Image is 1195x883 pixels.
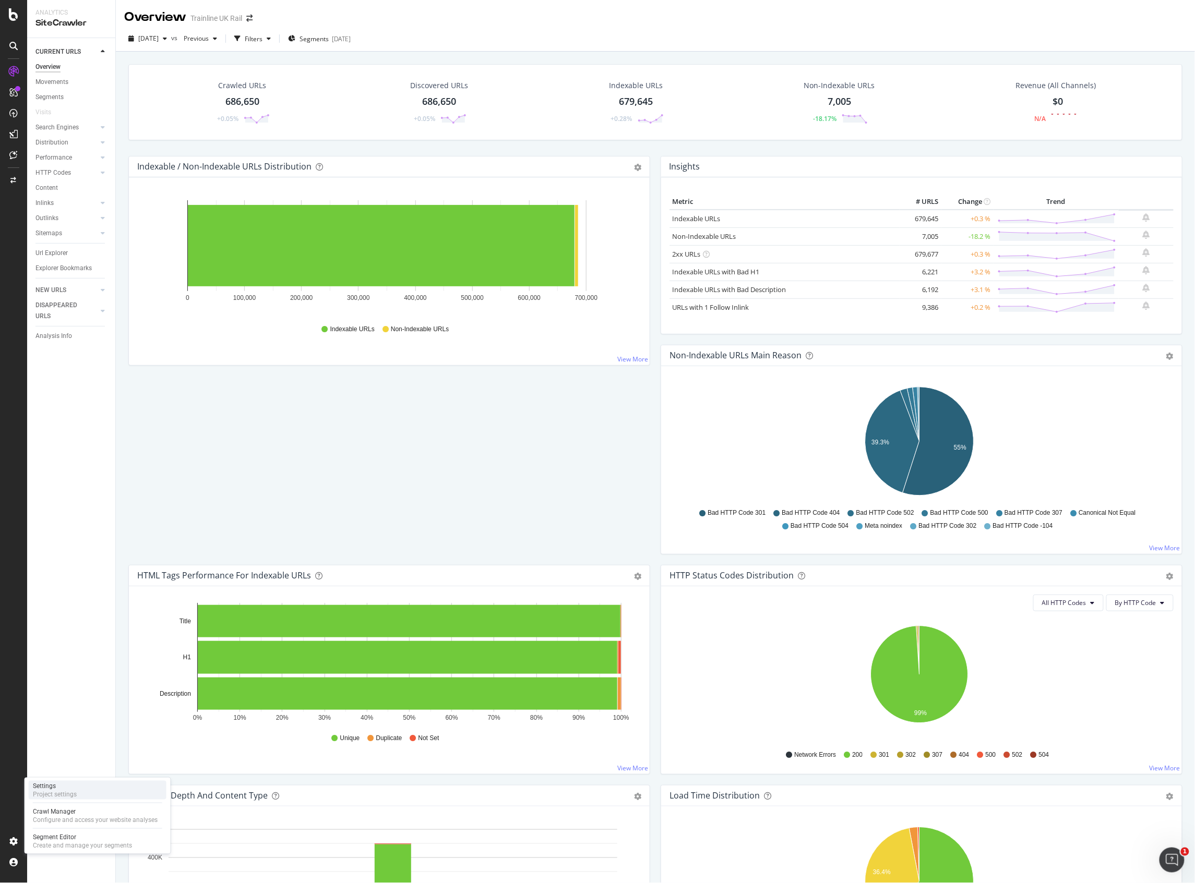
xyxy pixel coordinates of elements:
[900,210,941,228] td: 679,645
[1012,751,1023,759] span: 502
[1150,543,1180,552] a: View More
[873,869,891,876] text: 36.4%
[791,522,849,530] span: Bad HTTP Code 504
[35,263,108,274] a: Explorer Bookmarks
[634,793,641,800] div: gear
[137,194,636,315] svg: A chart.
[234,715,246,722] text: 10%
[35,167,71,178] div: HTTP Codes
[35,198,54,209] div: Inlinks
[35,263,92,274] div: Explorer Bookmarks
[35,300,98,322] a: DISAPPEARED URLS
[575,294,598,301] text: 700,000
[672,267,759,276] a: Indexable URLs with Bad H1
[403,715,415,722] text: 50%
[1039,751,1049,759] span: 504
[171,33,180,42] span: vs
[33,833,132,841] div: Segment Editor
[183,654,192,661] text: H1
[276,715,289,722] text: 20%
[828,95,851,108] div: 7,005
[959,751,970,759] span: 404
[941,298,994,316] td: +0.2 %
[941,245,994,263] td: +0.3 %
[332,34,351,43] div: [DATE]
[419,734,439,743] span: Not Set
[670,383,1168,504] svg: A chart.
[708,509,766,517] span: Bad HTTP Code 301
[900,227,941,245] td: 7,005
[245,34,262,43] div: Filters
[530,715,543,722] text: 80%
[35,213,98,224] a: Outlinks
[35,228,62,239] div: Sitemaps
[1005,509,1062,517] span: Bad HTTP Code 307
[1143,301,1150,310] div: bell-plus
[35,92,108,103] a: Segments
[610,80,663,91] div: Indexable URLs
[613,715,629,722] text: 100%
[914,709,927,717] text: 99%
[461,294,484,301] text: 500,000
[856,509,914,517] span: Bad HTTP Code 502
[672,232,736,241] a: Non-Indexable URLs
[246,15,253,22] div: arrow-right-arrow-left
[186,294,189,301] text: 0
[879,751,889,759] span: 301
[617,355,648,364] a: View More
[918,522,976,530] span: Bad HTTP Code 302
[35,331,72,342] div: Analysis Info
[35,331,108,342] a: Analysis Info
[1143,248,1150,257] div: bell-plus
[404,294,427,301] text: 400,000
[35,300,88,322] div: DISAPPEARED URLS
[330,325,375,334] span: Indexable URLs
[218,80,266,91] div: Crawled URLs
[794,751,836,759] span: Network Errors
[941,263,994,281] td: +3.2 %
[865,522,902,530] span: Meta noindex
[900,263,941,281] td: 6,221
[1143,284,1150,292] div: bell-plus
[35,137,68,148] div: Distribution
[300,34,329,43] span: Segments
[137,570,311,580] div: HTML Tags Performance for Indexable URLs
[782,509,840,517] span: Bad HTTP Code 404
[35,92,64,103] div: Segments
[954,444,966,451] text: 55%
[670,570,794,580] div: HTTP Status Codes Distribution
[932,751,942,759] span: 307
[1079,509,1136,517] span: Canonical Not Equal
[35,248,108,259] a: Url Explorer
[1033,595,1104,611] button: All HTTP Codes
[124,30,171,47] button: [DATE]
[670,350,802,360] div: Non-Indexable URLs Main Reason
[900,281,941,298] td: 6,192
[1181,848,1189,856] span: 1
[941,194,994,210] th: Change
[35,183,58,193] div: Content
[361,715,373,722] text: 40%
[160,690,191,697] text: Description
[1166,573,1174,580] div: gear
[190,13,242,23] div: Trainline UK Rail
[35,122,98,133] a: Search Engines
[35,107,62,118] a: Visits
[217,114,238,123] div: +0.05%
[414,114,435,123] div: +0.05%
[233,294,256,301] text: 100,000
[33,841,132,850] div: Create and manage your segments
[137,603,636,724] svg: A chart.
[35,228,98,239] a: Sitemaps
[35,62,61,72] div: Overview
[617,764,648,772] a: View More
[180,30,221,47] button: Previous
[1143,266,1150,274] div: bell-plus
[35,152,72,163] div: Performance
[611,114,632,123] div: +0.28%
[1115,598,1156,607] span: By HTTP Code
[672,249,700,259] a: 2xx URLs
[29,806,166,825] a: Crawl ManagerConfigure and access your website analyses
[670,620,1168,741] svg: A chart.
[1166,793,1174,800] div: gear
